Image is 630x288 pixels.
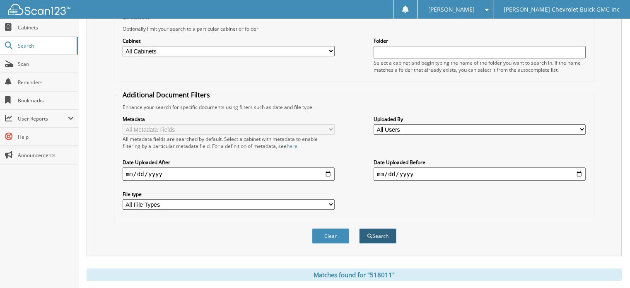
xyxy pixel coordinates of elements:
[374,116,586,123] label: Uploaded By
[374,37,586,44] label: Folder
[18,133,74,140] span: Help
[374,167,586,181] input: end
[118,25,590,32] div: Optionally limit your search to a particular cabinet or folder
[87,269,622,281] div: Matches found for "518011"
[123,37,335,44] label: Cabinet
[589,248,630,288] iframe: Chat Widget
[287,143,297,150] a: here
[504,7,620,12] span: [PERSON_NAME] Chevrolet Buick GMC Inc
[123,136,335,150] div: All metadata fields are searched by default. Select a cabinet with metadata to enable filtering b...
[18,97,74,104] span: Bookmarks
[428,7,474,12] span: [PERSON_NAME]
[374,59,586,73] div: Select a cabinet and begin typing the name of the folder you want to search in. If the name match...
[18,24,74,31] span: Cabinets
[123,116,335,123] label: Metadata
[123,191,335,198] label: File type
[18,61,74,68] span: Scan
[118,104,590,111] div: Enhance your search for specific documents using filters such as date and file type.
[18,42,72,49] span: Search
[8,4,70,15] img: scan123-logo-white.svg
[312,228,349,244] button: Clear
[123,159,335,166] label: Date Uploaded After
[374,159,586,166] label: Date Uploaded Before
[18,115,68,122] span: User Reports
[18,79,74,86] span: Reminders
[359,228,396,244] button: Search
[18,152,74,159] span: Announcements
[123,167,335,181] input: start
[118,90,214,99] legend: Additional Document Filters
